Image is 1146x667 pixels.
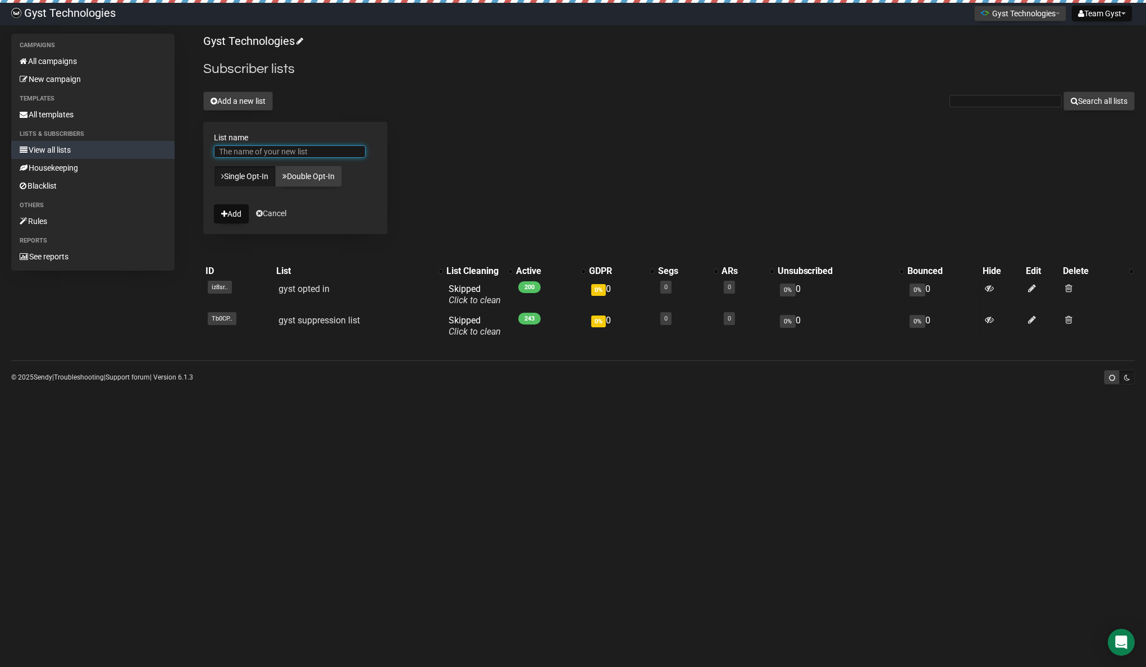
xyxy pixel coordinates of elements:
button: Team Gyst [1072,6,1132,21]
a: 0 [664,284,668,291]
th: List: No sort applied, activate to apply an ascending sort [274,263,444,279]
td: 0 [775,279,906,310]
label: List name [214,133,377,143]
span: 0% [780,284,796,296]
span: iz8sr.. [208,281,232,294]
div: List Cleaning [446,266,503,277]
th: Bounced: No sort applied, sorting is disabled [905,263,980,279]
a: New campaign [11,70,175,88]
td: 0 [775,310,906,342]
a: Click to clean [449,295,501,305]
span: 0% [591,316,606,327]
td: 0 [587,279,655,310]
th: Active: No sort applied, activate to apply an ascending sort [514,263,587,279]
a: 0 [728,315,731,322]
div: GDPR [589,266,644,277]
span: 0% [780,315,796,328]
th: Unsubscribed: No sort applied, activate to apply an ascending sort [775,263,906,279]
div: Delete [1063,266,1124,277]
td: 0 [587,310,655,342]
span: Skipped [449,284,501,305]
a: Rules [11,212,175,230]
div: ARs [722,266,764,277]
td: 0 [905,279,980,310]
li: Others [11,199,175,212]
span: 0% [591,284,606,296]
p: © 2025 | | | Version 6.1.3 [11,371,193,383]
div: Edit [1026,266,1058,277]
button: Gyst Technologies [974,6,1066,21]
a: Double Opt-In [275,166,342,187]
a: Single Opt-In [214,166,276,187]
span: 0% [910,284,925,296]
img: 4bbcbfc452d929a90651847d6746e700 [11,8,21,18]
a: 0 [664,315,668,322]
th: GDPR: No sort applied, activate to apply an ascending sort [587,263,655,279]
td: 0 [905,310,980,342]
a: All templates [11,106,175,124]
a: View all lists [11,141,175,159]
input: The name of your new list [214,145,366,158]
div: Hide [983,266,1021,277]
a: gyst opted in [278,284,330,294]
a: Click to clean [449,326,501,337]
span: 243 [518,313,541,325]
li: Campaigns [11,39,175,52]
a: Cancel [256,209,286,218]
button: Add [214,204,249,223]
div: List [276,266,433,277]
a: Troubleshooting [54,373,104,381]
div: ID [206,266,272,277]
a: Housekeeping [11,159,175,177]
span: 200 [518,281,541,293]
button: Add a new list [203,92,273,111]
img: 1.png [980,8,989,17]
th: ARs: No sort applied, activate to apply an ascending sort [719,263,775,279]
div: Active [516,266,576,277]
span: Skipped [449,315,501,337]
a: Blacklist [11,177,175,195]
th: ID: No sort applied, sorting is disabled [203,263,274,279]
th: Delete: No sort applied, activate to apply an ascending sort [1061,263,1135,279]
button: Search all lists [1063,92,1135,111]
a: Support forum [106,373,150,381]
a: See reports [11,248,175,266]
span: Tb0CP.. [208,312,236,325]
li: Lists & subscribers [11,127,175,141]
a: All campaigns [11,52,175,70]
a: Sendy [34,373,52,381]
li: Templates [11,92,175,106]
a: Gyst Technologies [203,34,302,48]
a: gyst suppression list [278,315,360,326]
th: Edit: No sort applied, sorting is disabled [1024,263,1061,279]
div: Bounced [907,266,978,277]
div: Open Intercom Messenger [1108,629,1135,656]
th: List Cleaning: No sort applied, activate to apply an ascending sort [444,263,514,279]
th: Hide: No sort applied, sorting is disabled [980,263,1024,279]
li: Reports [11,234,175,248]
a: 0 [728,284,731,291]
div: Segs [658,266,708,277]
h2: Subscriber lists [203,59,1135,79]
div: Unsubscribed [778,266,894,277]
span: 0% [910,315,925,328]
th: Segs: No sort applied, activate to apply an ascending sort [656,263,719,279]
